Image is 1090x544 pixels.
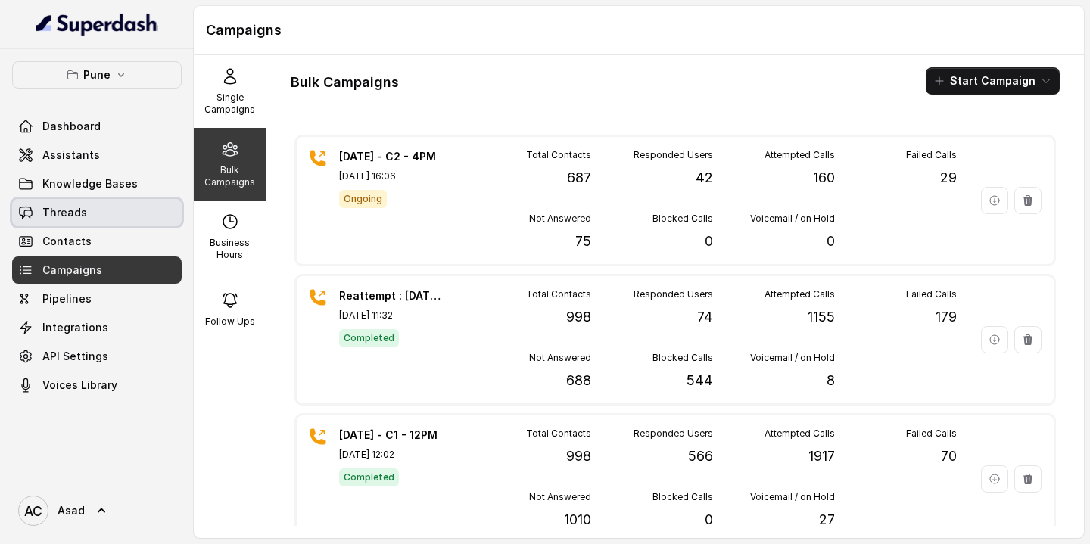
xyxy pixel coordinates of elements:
p: Follow Ups [205,316,255,328]
a: Asad [12,490,182,532]
p: Responded Users [634,427,713,440]
p: 27 [819,509,835,530]
a: Threads [12,199,182,226]
p: 160 [813,167,835,188]
p: Responded Users [634,288,713,300]
h1: Bulk Campaigns [291,70,399,95]
p: Failed Calls [906,427,957,440]
span: Completed [339,468,399,486]
span: Assistants [42,148,100,163]
a: Pipelines [12,285,182,312]
p: Voicemail / on Hold [750,352,835,364]
p: 74 [697,306,713,328]
span: Completed [339,329,399,347]
a: Voices Library [12,371,182,399]
p: 998 [566,306,591,328]
span: Pipelines [42,291,92,306]
span: Integrations [42,320,108,335]
button: Start Campaign [926,67,1060,95]
p: Attempted Calls [765,288,835,300]
p: 75 [575,231,591,252]
p: 1155 [808,306,835,328]
p: 1917 [808,446,835,467]
p: Total Contacts [526,288,591,300]
p: Not Answered [529,352,591,364]
img: light.svg [36,12,158,36]
p: Blocked Calls [652,491,713,503]
p: 0 [827,231,835,252]
p: Failed Calls [906,149,957,161]
p: Blocked Calls [652,352,713,364]
span: Asad [58,503,85,518]
span: Voices Library [42,378,117,393]
h1: Campaigns [206,18,1072,42]
p: Single Campaigns [200,92,260,116]
p: Not Answered [529,213,591,225]
p: 566 [688,446,713,467]
a: Assistants [12,141,182,169]
p: 179 [936,306,957,328]
button: Pune [12,61,182,89]
a: Dashboard [12,113,182,140]
p: Attempted Calls [765,427,835,440]
p: [DATE] 11:32 [339,309,445,322]
p: Reattempt : [DATE] - C1 - 11AM [339,288,445,303]
p: 8 [827,370,835,391]
p: Responded Users [634,149,713,161]
p: 687 [567,167,591,188]
p: 29 [940,167,957,188]
p: Not Answered [529,491,591,503]
span: Campaigns [42,263,102,278]
p: 0 [705,231,713,252]
p: Voicemail / on Hold [750,213,835,225]
p: 70 [941,446,957,467]
p: Failed Calls [906,288,957,300]
p: [DATE] - C2 - 4PM [339,149,445,164]
p: 0 [705,509,713,530]
p: Total Contacts [526,427,591,440]
p: Pune [83,66,111,84]
p: Total Contacts [526,149,591,161]
a: Integrations [12,314,182,341]
span: Ongoing [339,190,387,208]
p: 42 [696,167,713,188]
p: [DATE] - C1 - 12PM [339,427,445,443]
span: Threads [42,205,87,220]
p: Bulk Campaigns [200,164,260,188]
span: Contacts [42,234,92,249]
text: AC [24,503,42,519]
p: [DATE] 16:06 [339,170,445,182]
p: 1010 [564,509,591,530]
p: 998 [566,446,591,467]
a: API Settings [12,343,182,370]
span: Knowledge Bases [42,176,138,191]
a: Contacts [12,228,182,255]
a: Knowledge Bases [12,170,182,197]
p: 544 [687,370,713,391]
p: Business Hours [200,237,260,261]
span: API Settings [42,349,108,364]
p: Voicemail / on Hold [750,491,835,503]
p: [DATE] 12:02 [339,449,445,461]
a: Campaigns [12,256,182,284]
p: Blocked Calls [652,213,713,225]
span: Dashboard [42,119,101,134]
p: 688 [566,370,591,391]
p: Attempted Calls [765,149,835,161]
